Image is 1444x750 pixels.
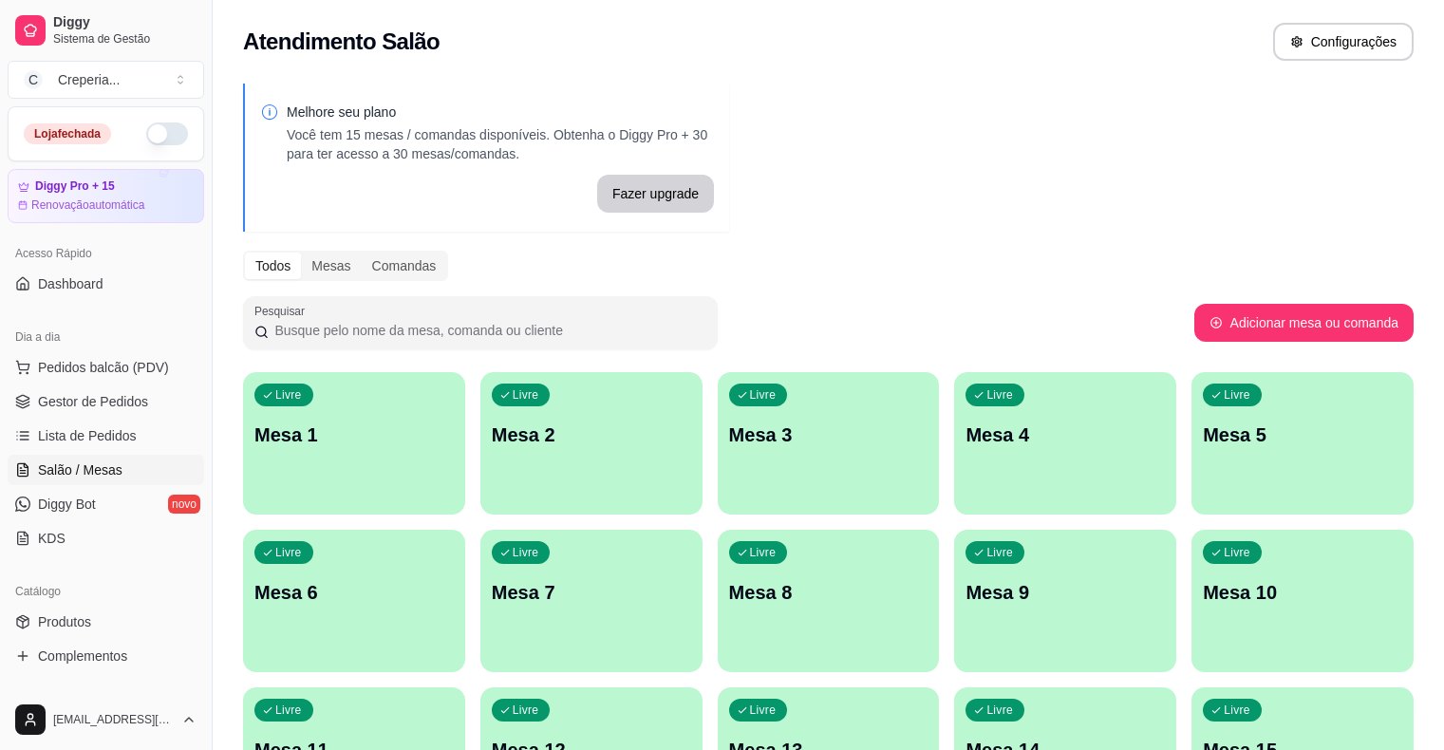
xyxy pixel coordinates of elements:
[53,14,197,31] span: Diggy
[287,125,714,163] p: Você tem 15 mesas / comandas disponíveis. Obtenha o Diggy Pro + 30 para ter acesso a 30 mesas/com...
[986,545,1013,560] p: Livre
[513,703,539,718] p: Livre
[269,321,706,340] input: Pesquisar
[8,238,204,269] div: Acesso Rápido
[301,253,361,279] div: Mesas
[254,579,454,606] p: Mesa 6
[243,530,465,672] button: LivreMesa 6
[146,122,188,145] button: Alterar Status
[38,529,66,548] span: KDS
[966,579,1165,606] p: Mesa 9
[1203,422,1402,448] p: Mesa 5
[8,169,204,223] a: Diggy Pro + 15Renovaçãoautomática
[8,8,204,53] a: DiggySistema de Gestão
[8,641,204,671] a: Complementos
[8,489,204,519] a: Diggy Botnovo
[1203,579,1402,606] p: Mesa 10
[718,530,940,672] button: LivreMesa 8
[986,387,1013,403] p: Livre
[8,386,204,417] a: Gestor de Pedidos
[492,422,691,448] p: Mesa 2
[8,269,204,299] a: Dashboard
[492,579,691,606] p: Mesa 7
[1224,703,1250,718] p: Livre
[53,712,174,727] span: [EMAIL_ADDRESS][DOMAIN_NAME]
[750,545,777,560] p: Livre
[38,274,103,293] span: Dashboard
[38,647,127,666] span: Complementos
[8,421,204,451] a: Lista de Pedidos
[966,422,1165,448] p: Mesa 4
[362,253,447,279] div: Comandas
[38,358,169,377] span: Pedidos balcão (PDV)
[287,103,714,122] p: Melhore seu plano
[24,70,43,89] span: C
[597,175,714,213] button: Fazer upgrade
[1194,304,1414,342] button: Adicionar mesa ou comanda
[8,322,204,352] div: Dia a dia
[1191,372,1414,515] button: LivreMesa 5
[729,579,928,606] p: Mesa 8
[38,495,96,514] span: Diggy Bot
[243,27,440,57] h2: Atendimento Salão
[513,387,539,403] p: Livre
[35,179,115,194] article: Diggy Pro + 15
[53,31,197,47] span: Sistema de Gestão
[480,372,703,515] button: LivreMesa 2
[8,61,204,99] button: Select a team
[8,576,204,607] div: Catálogo
[38,426,137,445] span: Lista de Pedidos
[718,372,940,515] button: LivreMesa 3
[38,460,122,479] span: Salão / Mesas
[8,455,204,485] a: Salão / Mesas
[1191,530,1414,672] button: LivreMesa 10
[8,352,204,383] button: Pedidos balcão (PDV)
[480,530,703,672] button: LivreMesa 7
[1224,387,1250,403] p: Livre
[1224,545,1250,560] p: Livre
[254,422,454,448] p: Mesa 1
[1273,23,1414,61] button: Configurações
[58,70,120,89] div: Creperia ...
[8,523,204,553] a: KDS
[275,387,302,403] p: Livre
[729,422,928,448] p: Mesa 3
[24,123,111,144] div: Loja fechada
[243,372,465,515] button: LivreMesa 1
[954,372,1176,515] button: LivreMesa 4
[954,530,1176,672] button: LivreMesa 9
[254,303,311,319] label: Pesquisar
[275,703,302,718] p: Livre
[513,545,539,560] p: Livre
[750,387,777,403] p: Livre
[986,703,1013,718] p: Livre
[245,253,301,279] div: Todos
[8,607,204,637] a: Produtos
[31,197,144,213] article: Renovação automática
[38,392,148,411] span: Gestor de Pedidos
[38,612,91,631] span: Produtos
[275,545,302,560] p: Livre
[8,697,204,742] button: [EMAIL_ADDRESS][DOMAIN_NAME]
[750,703,777,718] p: Livre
